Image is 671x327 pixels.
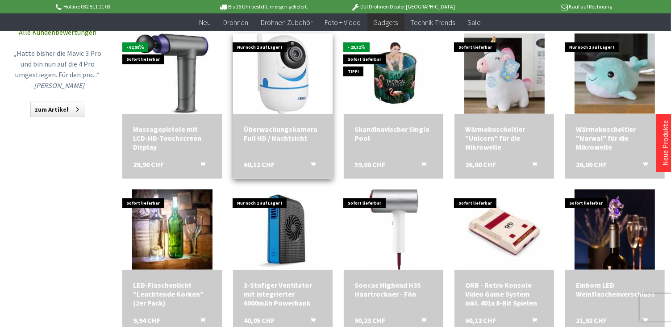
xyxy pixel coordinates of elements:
em: [PERSON_NAME] [34,81,85,90]
div: Soocas Highend H3S Haartrockner - Fön [354,281,433,298]
a: Massagepistole mit LCD-HD-Touchscreen Display 29,90 CHF In den Warenkorb [133,125,211,151]
div: 3-Stufiger Ventilator mit integrierter 6000mAh Powerbank [244,281,322,307]
a: ORB - Retro Konsole Video Game System inkl. 401x 8-Bit Spielen 60,12 CHF In den Warenkorb [465,281,543,307]
a: Neue Produkte [661,120,670,166]
span: Sale [468,18,481,27]
button: In den Warenkorb [410,160,432,172]
span: Drohnen Zubehör [261,18,313,27]
span: 90,23 CHF [354,316,385,325]
p: Kauf auf Rechnung [473,1,612,12]
p: „Hatte bisher die Mavic 3 Pro und bin nun auf die 4 Pro umgestiegen. Für den pro...“ – [13,48,102,91]
a: Technik-Trends [404,13,462,32]
a: Drohnen Zubehör [254,13,319,32]
span: Technik-Trends [411,18,455,27]
span: Drohnen [223,18,248,27]
a: LED-Flaschenlicht "Leuchtende Korken" (2er Pack) 9,94 CHF In den Warenkorb [133,281,211,307]
span: Gadgets [374,18,398,27]
img: Einhorn LED Weinflaschenverschluss [575,189,655,270]
img: Wärmekuscheltier "Narwal" für die Mikrowelle [575,34,655,114]
a: 3-Stufiger Ventilator mit integrierter 6000mAh Powerbank 40,05 CHF In den Warenkorb [244,281,322,307]
div: Einhorn LED Weinflaschenverschluss [576,281,654,298]
a: Skandinavischer Single Pool 59,00 CHF In den Warenkorb [354,125,433,143]
img: Soocas Highend H3S Haartrockner - Fön [369,189,418,270]
span: 60,12 CHF [244,160,275,169]
button: In den Warenkorb [189,160,211,172]
div: ORB - Retro Konsole Video Game System inkl. 401x 8-Bit Spielen [465,281,543,307]
div: LED-Flaschenlicht "Leuchtende Korken" (2er Pack) [133,281,211,307]
img: Überwachungskamera Full HD / Nachtsicht [256,34,309,114]
a: Gadgets [367,13,404,32]
span: 26,00 CHF [576,160,607,169]
img: Skandinavischer Single Pool [344,34,443,113]
div: Überwachungskamera Full HD / Nachtsicht [244,125,322,143]
span: 29,90 CHF [133,160,164,169]
span: 59,00 CHF [354,160,385,169]
div: Skandinavischer Single Pool [354,125,433,143]
button: In den Warenkorb [632,160,653,172]
img: 3-Stufiger Ventilator mit integrierter 6000mAh Powerbank [243,189,323,270]
span: 26,00 CHF [465,160,496,169]
p: Bis 16 Uhr bestellt, morgen geliefert. [194,1,333,12]
img: LED-Flaschenlicht "Leuchtende Korken" (2er Pack) [132,189,213,270]
span: 21,92 CHF [576,316,607,325]
span: Foto + Video [325,18,361,27]
span: 60,12 CHF [465,316,496,325]
img: ORB - Retro Konsole Video Game System inkl. 401x 8-Bit Spielen [464,189,545,270]
img: Massagepistole mit LCD-HD-Touchscreen Display [136,34,209,114]
a: Wärmekuscheltier "Unicorn" für die Mikrowelle 26,00 CHF In den Warenkorb [465,125,543,151]
a: Alle Kundenbewertungen [19,28,96,37]
a: Überwachungskamera Full HD / Nachtsicht 60,12 CHF In den Warenkorb [244,125,322,143]
a: Soocas Highend H3S Haartrockner - Fön 90,23 CHF In den Warenkorb [354,281,433,298]
span: 40,05 CHF [244,316,275,325]
span: Neu [199,18,211,27]
p: Hotline 032 511 11 03 [54,1,194,12]
a: Wärmekuscheltier "Narwal" für die Mikrowelle 26,00 CHF In den Warenkorb [576,125,654,151]
a: Drohnen [217,13,254,32]
button: In den Warenkorb [521,160,542,172]
div: Wärmekuscheltier "Narwal" für die Mikrowelle [576,125,654,151]
span: 9,94 CHF [133,316,160,325]
div: Massagepistole mit LCD-HD-Touchscreen Display [133,125,211,151]
div: Wärmekuscheltier "Unicorn" für die Mikrowelle [465,125,543,151]
img: Wärmekuscheltier "Unicorn" für die Mikrowelle [464,34,545,114]
a: Neu [193,13,217,32]
p: DJI Drohnen Dealer [GEOGRAPHIC_DATA] [333,1,473,12]
a: Einhorn LED Weinflaschenverschluss 21,92 CHF In den Warenkorb [576,281,654,298]
a: zum Artikel [30,102,85,117]
a: Foto + Video [319,13,367,32]
a: Sale [462,13,488,32]
button: In den Warenkorb [300,160,321,172]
